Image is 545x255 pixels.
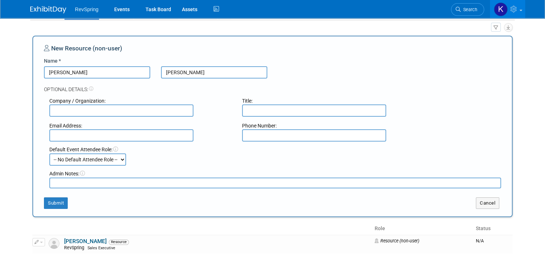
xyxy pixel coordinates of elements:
th: Status [473,223,513,235]
span: Resource [109,240,129,245]
div: Email Address: [49,122,231,129]
span: RevSpring [64,245,86,250]
div: New Resource (non-user) [44,44,501,57]
button: Cancel [476,197,499,209]
div: Phone Number: [242,122,424,129]
a: Search [451,3,484,16]
div: Company / Organization: [49,97,231,104]
input: First Name [44,66,150,79]
input: Last Name [161,66,267,79]
span: Resource (non-user) [375,238,419,243]
a: [PERSON_NAME] [64,238,107,245]
img: Kelsey Culver [494,3,508,16]
div: Optional Details: [44,79,501,93]
button: Submit [44,197,68,209]
span: Search [461,7,477,12]
div: Admin Notes: [49,170,501,177]
label: Name * [44,57,61,64]
span: RevSpring [75,6,98,12]
th: Role [372,223,473,235]
div: Title: [242,97,424,104]
img: ExhibitDay [30,6,66,13]
div: Default Event Attendee Role: [49,146,501,153]
img: Resource [49,238,59,249]
span: N/A [476,238,484,243]
span: Sales Executive [88,246,115,250]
